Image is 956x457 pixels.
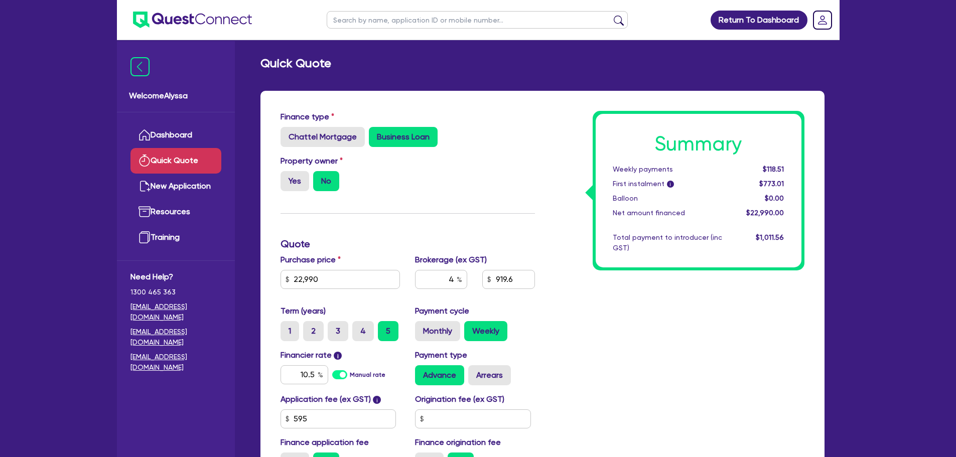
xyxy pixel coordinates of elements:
label: Monthly [415,321,460,341]
label: Finance origination fee [415,436,501,448]
div: First instalment [605,179,730,189]
label: 1 [281,321,299,341]
label: Advance [415,365,464,385]
span: 1300 465 363 [130,287,221,297]
a: Quick Quote [130,148,221,174]
label: Chattel Mortgage [281,127,365,147]
label: 3 [328,321,348,341]
label: Financier rate [281,349,342,361]
span: $22,990.00 [746,209,784,217]
label: Payment type [415,349,467,361]
label: Term (years) [281,305,326,317]
img: new-application [139,180,151,192]
label: Manual rate [350,370,385,379]
span: i [334,352,342,360]
label: 5 [378,321,398,341]
label: Finance application fee [281,436,369,448]
span: $0.00 [765,194,784,202]
img: icon-menu-close [130,57,150,76]
div: Balloon [605,193,730,204]
span: $118.51 [763,165,784,173]
input: Search by name, application ID or mobile number... [327,11,628,29]
label: Application fee (ex GST) [281,393,371,405]
label: Arrears [468,365,511,385]
label: 2 [303,321,324,341]
a: Resources [130,199,221,225]
a: Dashboard [130,122,221,148]
label: Payment cycle [415,305,469,317]
a: Return To Dashboard [711,11,807,30]
a: Training [130,225,221,250]
img: quest-connect-logo-blue [133,12,252,28]
span: $773.01 [759,180,784,188]
span: i [666,181,673,188]
a: [EMAIL_ADDRESS][DOMAIN_NAME] [130,352,221,373]
a: [EMAIL_ADDRESS][DOMAIN_NAME] [130,301,221,323]
a: [EMAIL_ADDRESS][DOMAIN_NAME] [130,327,221,348]
div: Total payment to introducer (inc GST) [605,232,730,253]
h2: Quick Quote [260,56,331,71]
img: resources [139,206,151,218]
label: Property owner [281,155,343,167]
a: Dropdown toggle [809,7,836,33]
label: 4 [352,321,374,341]
label: Yes [281,171,309,191]
span: $1,011.56 [756,233,784,241]
span: Welcome Alyssa [129,90,223,102]
img: quick-quote [139,155,151,167]
img: training [139,231,151,243]
label: Purchase price [281,254,341,266]
label: Finance type [281,111,334,123]
span: i [373,396,381,404]
span: Need Help? [130,271,221,283]
div: Weekly payments [605,164,730,175]
div: Net amount financed [605,208,730,218]
a: New Application [130,174,221,199]
label: Brokerage (ex GST) [415,254,487,266]
label: No [313,171,339,191]
label: Weekly [464,321,507,341]
label: Origination fee (ex GST) [415,393,504,405]
label: Business Loan [369,127,438,147]
h3: Quote [281,238,535,250]
h1: Summary [613,132,784,156]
